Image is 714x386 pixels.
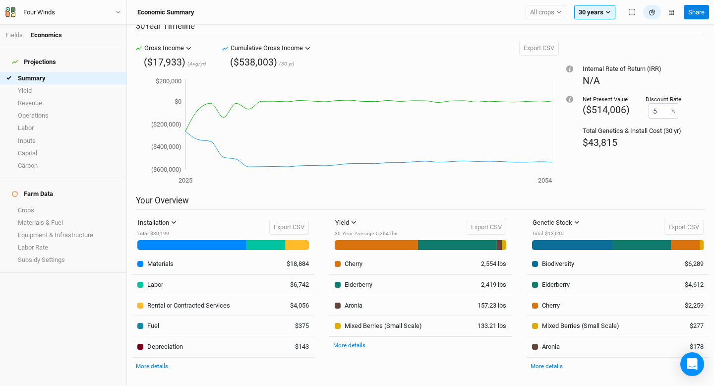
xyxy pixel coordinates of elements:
div: Labor [147,280,163,289]
td: $18,884 [278,254,314,274]
td: $4,056 [278,295,314,316]
div: Mixed Berries (Small Scale) [345,322,422,330]
td: 133.21 lbs [472,316,512,336]
td: $178 [672,336,709,357]
div: Projections [12,58,56,66]
div: Biodiversity [542,259,574,268]
td: $2,259 [672,295,709,316]
td: $143 [278,336,314,357]
td: $4,612 [672,274,709,295]
div: Elderberry [542,280,570,289]
div: Depreciation [147,342,183,351]
div: Aronia [345,301,362,310]
div: Rental or Contracted Services [147,301,230,310]
div: Cherry [345,259,362,268]
div: Materials [147,259,174,268]
div: Elderberry [345,280,372,289]
div: Open Intercom Messenger [680,352,704,376]
td: $6,742 [278,274,314,295]
div: Farm Data [12,190,53,198]
td: 2,554 lbs [472,254,512,274]
div: Aronia [542,342,560,351]
td: $375 [278,316,314,336]
div: Cherry [542,301,560,310]
div: Tooltip anchor [565,64,574,73]
div: Tooltip anchor [565,95,574,104]
td: 2,419 lbs [472,274,512,295]
td: $277 [672,316,709,336]
div: Mixed Berries (Small Scale) [542,322,619,330]
td: $6,289 [672,254,709,274]
div: Fuel [147,322,159,330]
td: 157.23 lbs [472,295,512,316]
